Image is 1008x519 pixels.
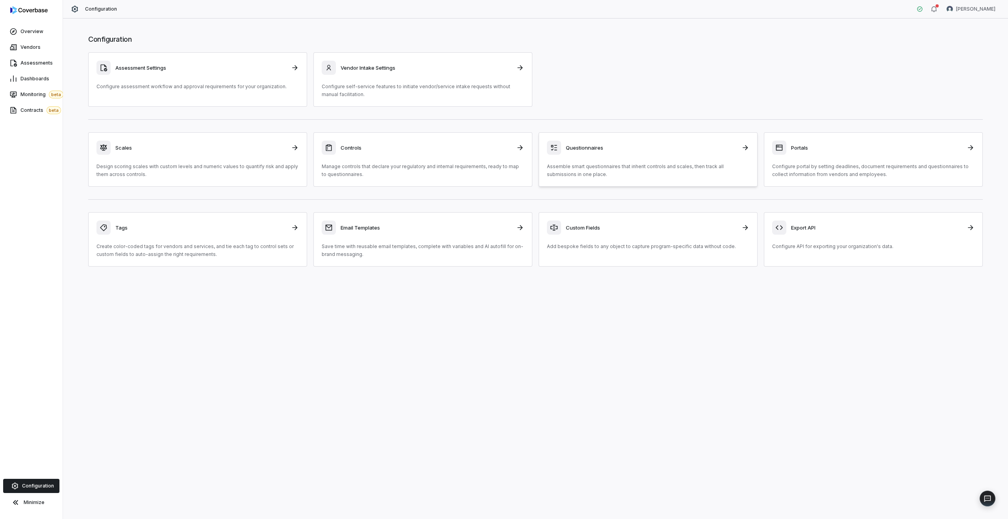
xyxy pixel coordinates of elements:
[24,499,44,506] span: Minimize
[115,224,286,231] h3: Tags
[115,64,286,71] h3: Assessment Settings
[2,87,61,102] a: Monitoringbeta
[88,132,307,187] a: ScalesDesign scoring scales with custom levels and numeric values to quantify risk and apply them...
[947,6,953,12] img: Lili Jiang avatar
[2,40,61,54] a: Vendors
[3,479,59,493] a: Configuration
[88,34,983,44] h1: Configuration
[322,163,524,178] p: Manage controls that declare your regulatory and internal requirements, ready to map to questionn...
[2,72,61,86] a: Dashboards
[956,6,995,12] span: [PERSON_NAME]
[547,163,749,178] p: Assemble smart questionnaires that inherit controls and scales, then track all submissions in one...
[764,132,983,187] a: PortalsConfigure portal by setting deadlines, document requirements and questionnaires to collect...
[88,52,307,107] a: Assessment SettingsConfigure assessment workflow and approval requirements for your organization.
[791,144,962,151] h3: Portals
[313,132,532,187] a: ControlsManage controls that declare your regulatory and internal requirements, ready to map to q...
[772,243,975,250] p: Configure API for exporting your organization's data.
[2,56,61,70] a: Assessments
[791,224,962,231] h3: Export API
[49,91,63,98] span: beta
[20,106,61,114] span: Contracts
[115,144,286,151] h3: Scales
[88,212,307,267] a: TagsCreate color-coded tags for vendors and services, and tie each tag to control sets or custom ...
[20,60,53,66] span: Assessments
[20,91,63,98] span: Monitoring
[96,163,299,178] p: Design scoring scales with custom levels and numeric values to quantify risk and apply them acros...
[322,83,524,98] p: Configure self-service features to initiate vendor/service intake requests without manual facilit...
[3,495,59,510] button: Minimize
[22,483,54,489] span: Configuration
[566,144,737,151] h3: Questionnaires
[313,212,532,267] a: Email TemplatesSave time with reusable email templates, complete with variables and AI autofill f...
[547,243,749,250] p: Add bespoke fields to any object to capture program-specific data without code.
[764,212,983,267] a: Export APIConfigure API for exporting your organization's data.
[313,52,532,107] a: Vendor Intake SettingsConfigure self-service features to initiate vendor/service intake requests ...
[2,24,61,39] a: Overview
[341,144,511,151] h3: Controls
[341,64,511,71] h3: Vendor Intake Settings
[942,3,1000,15] button: Lili Jiang avatar[PERSON_NAME]
[96,243,299,258] p: Create color-coded tags for vendors and services, and tie each tag to control sets or custom fiel...
[10,6,48,14] img: logo-D7KZi-bG.svg
[341,224,511,231] h3: Email Templates
[539,132,758,187] a: QuestionnairesAssemble smart questionnaires that inherit controls and scales, then track all subm...
[772,163,975,178] p: Configure portal by setting deadlines, document requirements and questionnaires to collect inform...
[85,6,117,12] span: Configuration
[96,83,299,91] p: Configure assessment workflow and approval requirements for your organization.
[46,106,61,114] span: beta
[20,44,41,50] span: Vendors
[2,103,61,117] a: Contractsbeta
[20,76,49,82] span: Dashboards
[566,224,737,231] h3: Custom Fields
[20,28,43,35] span: Overview
[322,243,524,258] p: Save time with reusable email templates, complete with variables and AI autofill for on-brand mes...
[539,212,758,267] a: Custom FieldsAdd bespoke fields to any object to capture program-specific data without code.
